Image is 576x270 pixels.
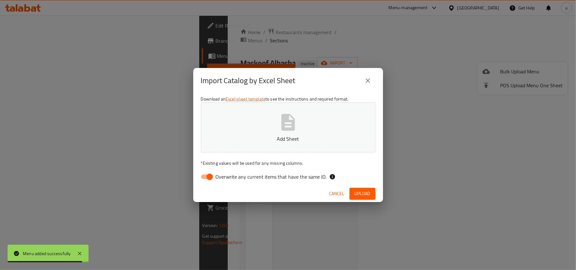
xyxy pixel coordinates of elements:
[329,174,336,180] svg: If the overwrite option isn't selected, then the items that match an existing ID will be ignored ...
[355,190,370,198] span: Upload
[201,102,375,152] button: Add Sheet
[201,160,375,166] p: Existing values will be used for any missing columns.
[216,173,327,181] span: Overwrite any current items that have the same ID.
[201,76,295,86] h2: Import Catalog by Excel Sheet
[193,93,383,185] div: Download an to see the instructions and required format.
[327,188,347,199] button: Cancel
[329,190,344,198] span: Cancel
[23,250,71,257] div: Menu added successfully
[350,188,375,199] button: Upload
[226,95,265,103] a: Excel sheet template
[360,73,375,88] button: close
[211,135,366,143] p: Add Sheet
